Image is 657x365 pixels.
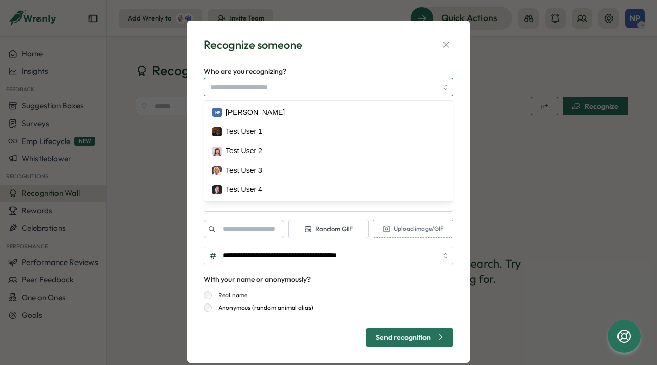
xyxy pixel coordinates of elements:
[212,127,222,136] img: Test User 1
[376,333,443,341] div: Send recognition
[212,303,313,312] label: Anonymous (random animal alias)
[204,66,286,77] label: Who are you recognizing?
[226,107,285,118] div: [PERSON_NAME]
[226,165,262,176] div: Test User 3
[304,225,353,234] span: Random GIF
[212,291,247,299] label: Real name
[212,147,222,156] img: Test User 2
[226,126,262,137] div: Test User 1
[215,110,220,115] span: NP
[212,185,222,194] img: Test User 4
[226,184,262,195] div: Test User 4
[366,328,453,347] button: Send recognition
[226,146,262,157] div: Test User 2
[212,166,222,175] img: Test User 3
[288,220,369,238] button: Random GIF
[204,274,311,286] div: With your name or anonymously?
[204,37,302,53] div: Recognize someone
